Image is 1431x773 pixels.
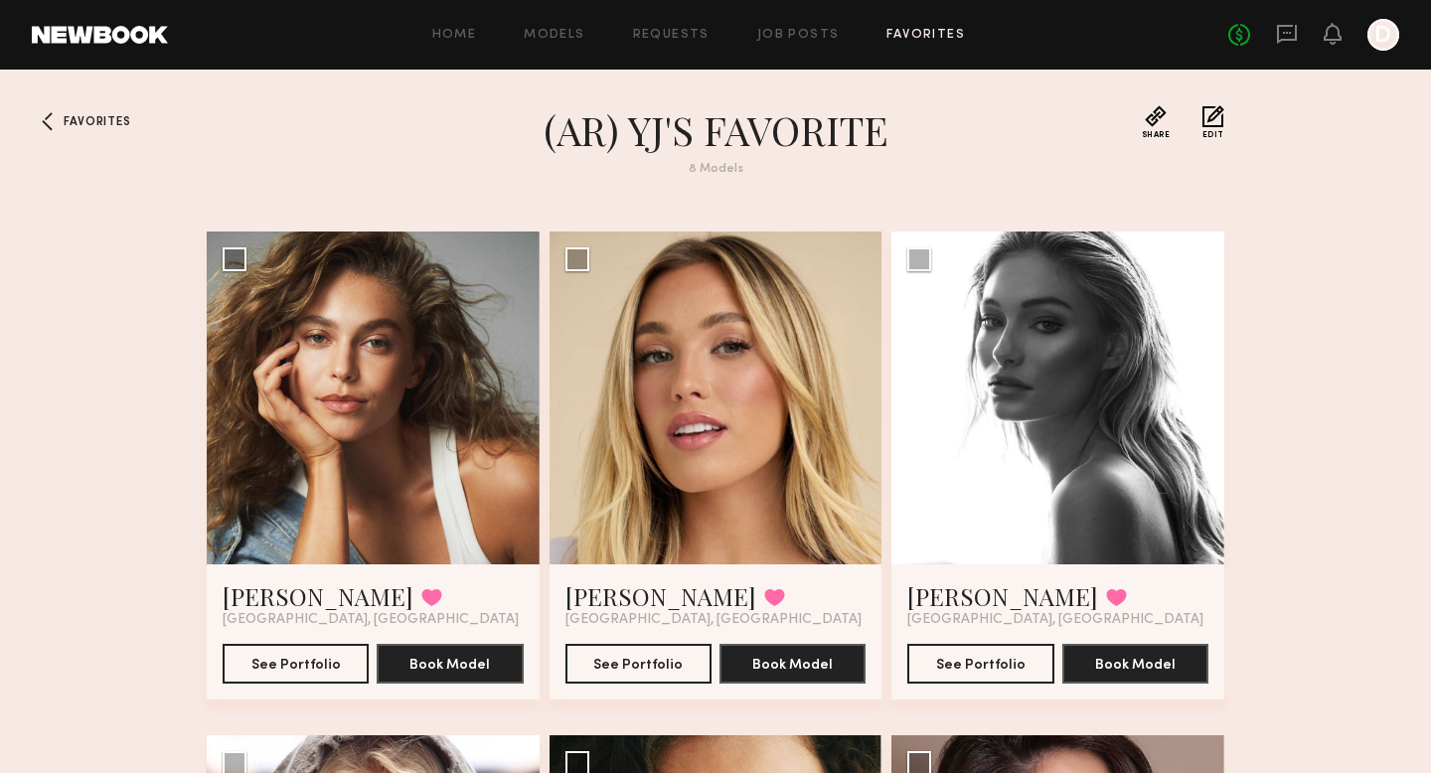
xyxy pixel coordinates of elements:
[719,644,866,684] button: Book Model
[1202,105,1224,139] button: Edit
[223,612,519,628] span: [GEOGRAPHIC_DATA], [GEOGRAPHIC_DATA]
[907,612,1203,628] span: [GEOGRAPHIC_DATA], [GEOGRAPHIC_DATA]
[757,29,840,42] a: Job Posts
[1142,105,1171,139] button: Share
[907,644,1053,684] button: See Portfolio
[907,580,1098,612] a: [PERSON_NAME]
[633,29,710,42] a: Requests
[886,29,965,42] a: Favorites
[565,612,862,628] span: [GEOGRAPHIC_DATA], [GEOGRAPHIC_DATA]
[1062,655,1208,672] a: Book Model
[1202,131,1224,139] span: Edit
[1367,19,1399,51] a: D
[358,163,1073,176] div: 8 Models
[223,580,413,612] a: [PERSON_NAME]
[524,29,584,42] a: Models
[565,644,712,684] button: See Portfolio
[1142,131,1171,139] span: Share
[358,105,1073,155] h1: (AR) YJ'S FAVORITE
[719,655,866,672] a: Book Model
[432,29,477,42] a: Home
[565,580,756,612] a: [PERSON_NAME]
[223,644,369,684] button: See Portfolio
[377,644,523,684] button: Book Model
[377,655,523,672] a: Book Model
[64,116,130,128] span: Favorites
[32,105,64,137] a: Favorites
[1062,644,1208,684] button: Book Model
